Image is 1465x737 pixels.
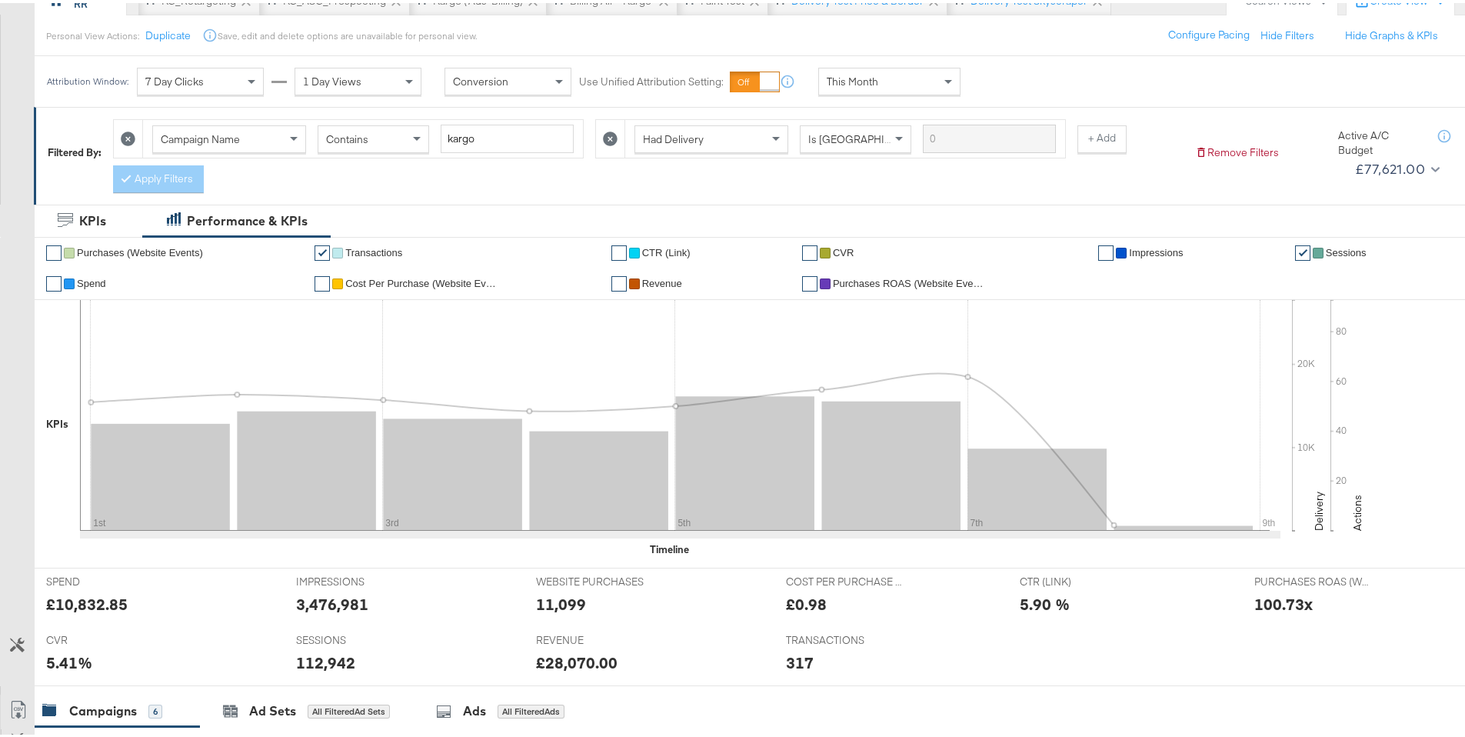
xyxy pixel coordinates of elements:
[249,699,296,717] div: Ad Sets
[1254,572,1370,586] span: PURCHASES ROAS (WEBSITE EVENTS)
[218,27,477,39] div: Save, edit and delete options are unavailable for personal view.
[308,702,390,715] div: All Filtered Ad Sets
[46,572,161,586] span: SPEND
[643,129,704,143] span: Had Delivery
[46,590,128,612] div: £10,832.85
[1077,122,1127,150] button: + Add
[345,275,499,286] span: Cost Per Purchase (Website Events)
[1020,572,1135,586] span: CTR (LINK)
[1345,25,1438,40] button: Hide Graphs & KPIs
[303,72,361,85] span: 1 Day Views
[77,244,203,255] span: Purchases (Website Events)
[46,242,62,258] a: ✔
[611,242,627,258] a: ✔
[315,242,330,258] a: ✔
[441,122,574,150] input: Enter a search term
[827,72,878,85] span: This Month
[1020,590,1070,612] div: 5.90 %
[296,649,355,671] div: 112,942
[77,275,106,286] span: Spend
[786,572,901,586] span: COST PER PURCHASE (WEBSITE EVENTS)
[1295,242,1310,258] a: ✔
[46,73,129,84] div: Attribution Window:
[46,630,161,645] span: CVR
[611,273,627,288] a: ✔
[536,649,618,671] div: £28,070.00
[923,122,1056,150] input: Enter a search term
[345,244,402,255] span: Transactions
[536,630,651,645] span: REVENUE
[453,72,508,85] span: Conversion
[145,72,204,85] span: 7 Day Clicks
[296,630,411,645] span: SESSIONS
[1195,142,1279,157] button: Remove Filters
[1254,590,1313,612] div: 100.73x
[46,273,62,288] a: ✔
[46,27,139,39] div: Personal View Actions:
[69,699,137,717] div: Campaigns
[808,129,926,143] span: Is [GEOGRAPHIC_DATA]
[802,273,817,288] a: ✔
[802,242,817,258] a: ✔
[1129,244,1183,255] span: Impressions
[1355,155,1425,178] div: £77,621.00
[579,72,724,86] label: Use Unified Attribution Setting:
[46,414,68,429] div: KPIs
[145,25,191,40] button: Duplicate
[1312,489,1326,528] text: Delivery
[1338,125,1423,154] div: Active A/C Budget
[786,649,814,671] div: 317
[650,539,689,554] div: Timeline
[187,209,308,227] div: Performance & KPIs
[833,244,854,255] span: CVR
[1350,492,1364,528] text: Actions
[498,702,564,715] div: All Filtered Ads
[296,590,368,612] div: 3,476,981
[148,702,162,715] div: 6
[536,572,651,586] span: WEBSITE PURCHASES
[79,209,106,227] div: KPIs
[1326,244,1367,255] span: Sessions
[642,275,682,286] span: Revenue
[642,244,691,255] span: CTR (Link)
[315,273,330,288] a: ✔
[296,572,411,586] span: IMPRESSIONS
[786,590,827,612] div: £0.98
[463,699,486,717] div: Ads
[1098,242,1114,258] a: ✔
[48,142,102,157] div: Filtered By:
[1157,18,1260,46] button: Configure Pacing
[46,649,92,671] div: 5.41%
[786,630,901,645] span: TRANSACTIONS
[536,590,586,612] div: 11,099
[1260,25,1314,40] button: Hide Filters
[161,129,240,143] span: Campaign Name
[833,275,987,286] span: Purchases ROAS (Website Events)
[326,129,368,143] span: Contains
[1349,154,1443,178] button: £77,621.00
